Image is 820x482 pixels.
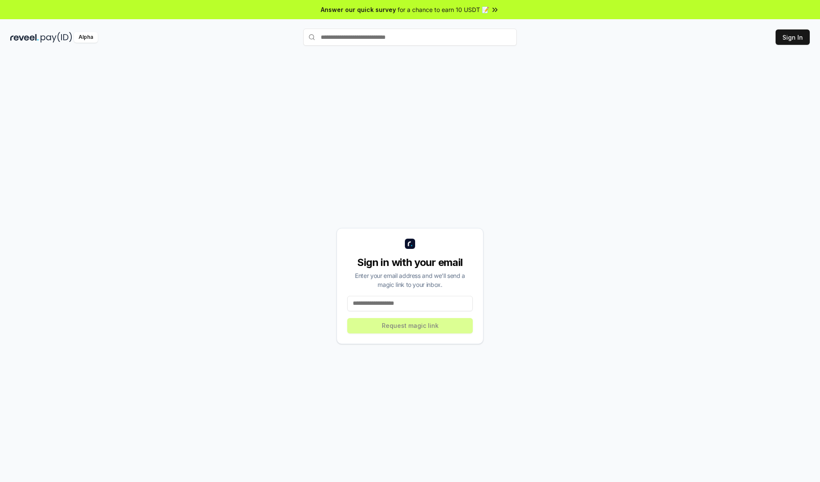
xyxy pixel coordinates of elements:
div: Alpha [74,32,98,43]
div: Sign in with your email [347,256,473,269]
span: Answer our quick survey [321,5,396,14]
img: pay_id [41,32,72,43]
span: for a chance to earn 10 USDT 📝 [398,5,489,14]
img: reveel_dark [10,32,39,43]
img: logo_small [405,239,415,249]
button: Sign In [776,29,810,45]
div: Enter your email address and we’ll send a magic link to your inbox. [347,271,473,289]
